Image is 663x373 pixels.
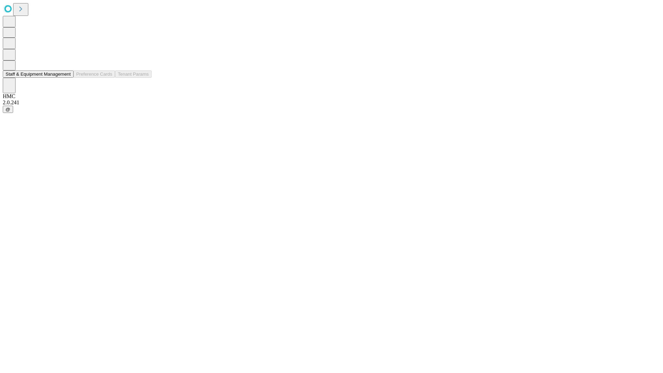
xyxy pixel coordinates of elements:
[115,70,152,78] button: Tenant Params
[3,99,660,106] div: 2.0.241
[3,70,74,78] button: Staff & Equipment Management
[3,106,13,113] button: @
[3,93,660,99] div: HMC
[74,70,115,78] button: Preference Cards
[6,107,10,112] span: @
